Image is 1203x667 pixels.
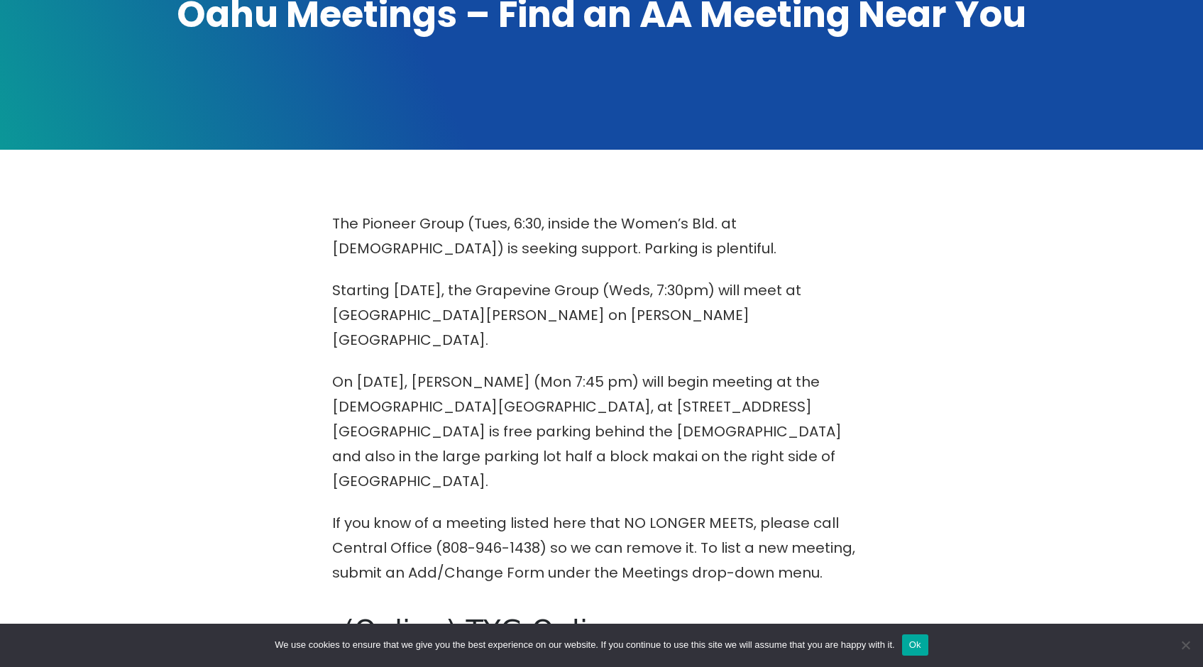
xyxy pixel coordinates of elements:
p: The Pioneer Group (Tues, 6:30, inside the Women’s Bld. at [DEMOGRAPHIC_DATA]) is seeking support.... [332,211,872,261]
span: We use cookies to ensure that we give you the best experience on our website. If you continue to ... [275,638,894,652]
p: Starting [DATE], the Grapevine Group (Weds, 7:30pm) will meet at [GEOGRAPHIC_DATA][PERSON_NAME] o... [332,278,872,353]
p: On [DATE], [PERSON_NAME] (Mon 7:45 pm) will begin meeting at the [DEMOGRAPHIC_DATA][GEOGRAPHIC_DA... [332,370,872,494]
p: If you know of a meeting listed here that NO LONGER MEETS, please call Central Office (808-946-14... [332,511,872,585]
h1: (Online) TYG Online [344,614,860,648]
span: No [1178,638,1192,652]
button: Ok [902,634,928,656]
